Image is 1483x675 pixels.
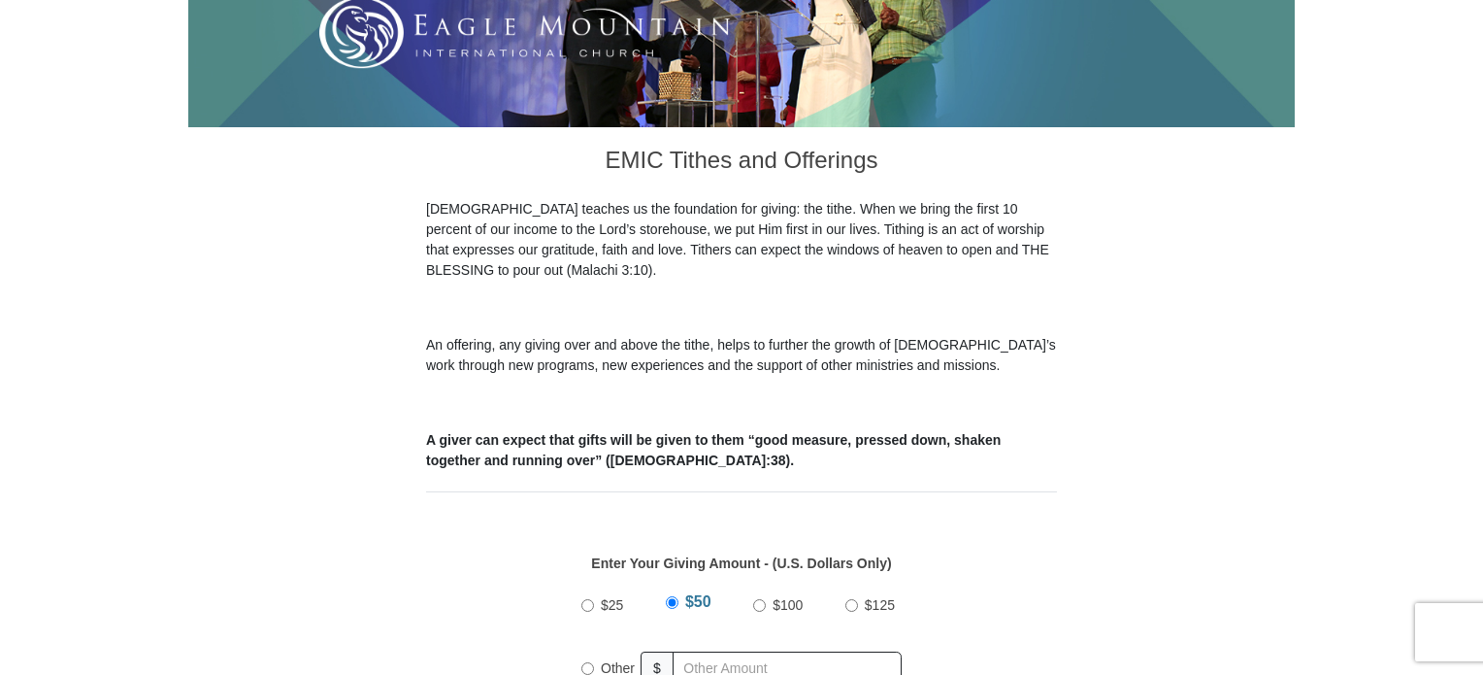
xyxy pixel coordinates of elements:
[773,597,803,613] span: $100
[591,556,891,571] strong: Enter Your Giving Amount - (U.S. Dollars Only)
[426,127,1057,199] h3: EMIC Tithes and Offerings
[601,597,623,613] span: $25
[426,335,1057,376] p: An offering, any giving over and above the tithe, helps to further the growth of [DEMOGRAPHIC_DAT...
[426,199,1057,281] p: [DEMOGRAPHIC_DATA] teaches us the foundation for giving: the tithe. When we bring the first 10 pe...
[685,593,711,610] span: $50
[426,432,1001,468] b: A giver can expect that gifts will be given to them “good measure, pressed down, shaken together ...
[865,597,895,613] span: $125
